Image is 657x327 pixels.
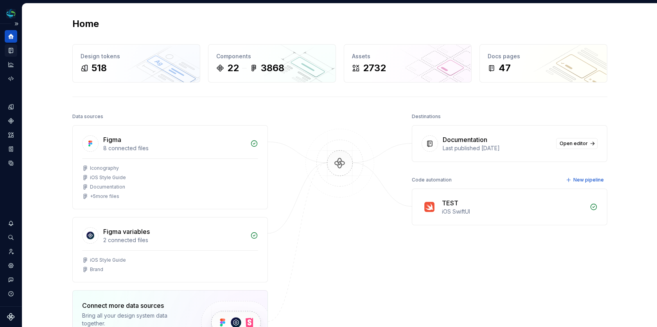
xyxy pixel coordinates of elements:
a: Figma8 connected filesIconographyiOS Style GuideDocumentation+5more files [72,125,268,209]
a: Components223868 [208,44,336,83]
div: 47 [499,62,511,74]
a: Analytics [5,58,17,71]
a: Figma variables2 connected filesiOS Style GuideBrand [72,217,268,282]
div: Data sources [72,111,103,122]
div: Brand [90,266,103,273]
div: Last published [DATE] [443,144,551,152]
div: iOS Style Guide [90,174,126,181]
h2: Home [72,18,99,30]
a: Components [5,115,17,127]
a: Settings [5,259,17,272]
div: Assets [352,52,463,60]
a: Code automation [5,72,17,85]
a: Docs pages47 [479,44,607,83]
a: Assets [5,129,17,141]
div: Docs pages [488,52,599,60]
button: New pipeline [564,174,607,185]
div: Code automation [412,174,452,185]
span: Open editor [560,140,588,147]
div: 22 [227,62,239,74]
img: f6f21888-ac52-4431-a6ea-009a12e2bf23.png [6,9,16,18]
div: Design tokens [81,52,192,60]
div: 518 [92,62,107,74]
div: 3868 [261,62,284,74]
div: Figma variables [103,227,150,236]
div: Documentation [443,135,487,144]
a: Storybook stories [5,143,17,155]
div: Connect more data sources [82,301,188,310]
a: Invite team [5,245,17,258]
a: Open editor [556,138,598,149]
span: New pipeline [573,177,604,183]
div: TEST [442,198,458,208]
svg: Supernova Logo [7,313,15,321]
div: Figma [103,135,121,144]
button: Search ⌘K [5,231,17,244]
div: Iconography [90,165,119,171]
a: Design tokens518 [72,44,200,83]
div: + 5 more files [90,193,119,199]
a: Data sources [5,157,17,169]
a: Design tokens [5,101,17,113]
button: Notifications [5,217,17,230]
div: 2732 [363,62,386,74]
div: iOS Style Guide [90,257,126,263]
a: Home [5,30,17,43]
button: Expand sidebar [11,18,22,29]
div: iOS SwiftUI [442,208,585,216]
a: Assets2732 [344,44,472,83]
div: Destinations [412,111,441,122]
div: 8 connected files [103,144,246,152]
button: Contact support [5,273,17,286]
div: Documentation [90,184,125,190]
div: Components [216,52,328,60]
div: 2 connected files [103,236,246,244]
a: Documentation [5,44,17,57]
